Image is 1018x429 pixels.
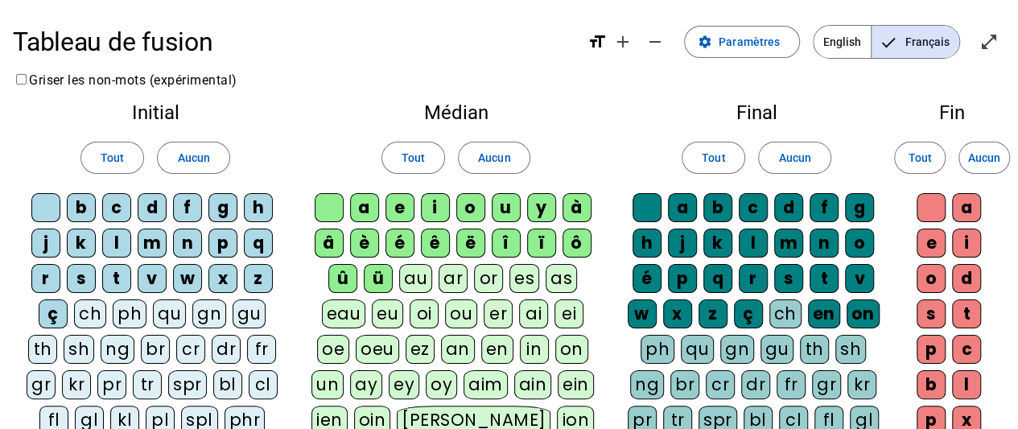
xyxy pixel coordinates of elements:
div: en [808,299,840,328]
div: ç [39,299,68,328]
span: Aucun [968,148,1000,167]
div: th [800,335,829,364]
div: w [628,299,657,328]
div: br [670,370,699,399]
div: b [917,370,946,399]
div: z [699,299,727,328]
div: bl [213,370,242,399]
mat-icon: settings [698,35,712,49]
div: â [315,229,344,258]
div: th [28,335,57,364]
div: d [138,193,167,222]
div: or [474,264,503,293]
div: tr [133,370,162,399]
div: un [311,370,344,399]
div: a [952,193,981,222]
button: Tout [80,142,144,174]
mat-icon: open_in_full [979,32,999,52]
div: m [774,229,803,258]
div: gu [233,299,266,328]
div: gr [27,370,56,399]
div: ng [101,335,134,364]
div: à [563,193,591,222]
h2: Final [627,103,886,122]
div: ou [445,299,477,328]
div: gn [720,335,754,364]
div: s [67,264,96,293]
div: ç [734,299,763,328]
div: sh [64,335,94,364]
div: o [845,229,874,258]
div: g [845,193,874,222]
button: Tout [682,142,745,174]
div: au [399,264,432,293]
div: s [774,264,803,293]
div: eu [372,299,403,328]
div: k [703,229,732,258]
div: n [173,229,202,258]
div: r [31,264,60,293]
div: as [546,264,577,293]
button: Entrer en plein écran [973,26,1005,58]
div: es [509,264,539,293]
div: ch [74,299,106,328]
div: ai [519,299,548,328]
mat-icon: add [613,32,633,52]
button: Aucun [958,142,1010,174]
div: gn [192,299,226,328]
div: ph [641,335,674,364]
div: p [917,335,946,364]
div: ay [350,370,382,399]
div: on [555,335,588,364]
h2: Initial [26,103,285,122]
div: u [492,193,521,222]
div: ch [769,299,802,328]
button: Aucun [758,142,830,174]
div: er [484,299,513,328]
button: Diminuer la taille de la police [639,26,671,58]
span: Tout [402,148,425,167]
span: Aucun [478,148,510,167]
div: f [173,193,202,222]
div: qu [681,335,714,364]
div: é [385,229,414,258]
div: è [350,229,379,258]
div: aim [464,370,508,399]
h2: Médian [311,103,601,122]
div: k [67,229,96,258]
div: j [31,229,60,258]
div: ô [563,229,591,258]
div: oi [410,299,439,328]
div: ain [514,370,552,399]
div: d [774,193,803,222]
span: Aucun [177,148,209,167]
div: b [67,193,96,222]
div: dr [741,370,770,399]
div: t [810,264,839,293]
div: l [739,229,768,258]
span: Aucun [778,148,810,167]
div: v [845,264,874,293]
h1: Tableau de fusion [13,16,575,68]
div: cr [706,370,735,399]
mat-icon: remove [645,32,665,52]
div: y [527,193,556,222]
div: s [917,299,946,328]
button: Aucun [157,142,229,174]
button: Paramètres [684,26,800,58]
div: m [138,229,167,258]
div: o [917,264,946,293]
div: i [421,193,450,222]
div: br [141,335,170,364]
button: Aucun [458,142,530,174]
div: h [633,229,661,258]
div: f [810,193,839,222]
div: ez [406,335,435,364]
div: cl [249,370,278,399]
mat-button-toggle-group: Language selection [813,25,960,59]
div: j [668,229,697,258]
div: p [668,264,697,293]
button: Tout [381,142,445,174]
div: q [244,229,273,258]
div: fr [777,370,806,399]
